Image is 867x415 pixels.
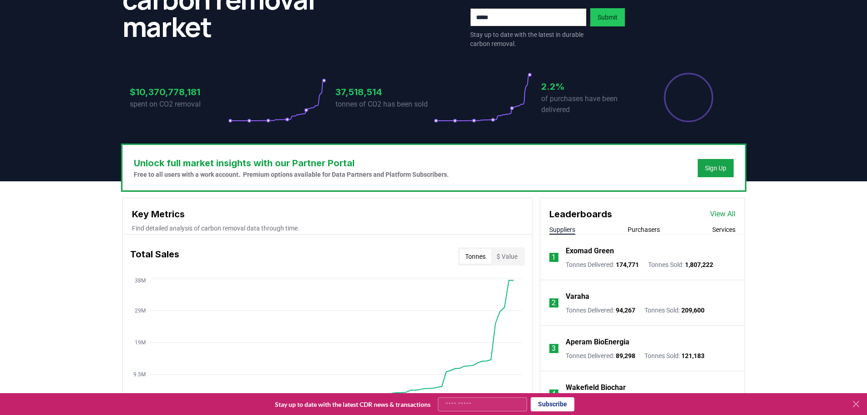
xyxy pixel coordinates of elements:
span: 1,807,222 [685,261,713,268]
h3: Unlock full market insights with our Partner Portal [134,156,449,170]
p: 2 [552,297,556,308]
tspan: 29M [135,307,146,314]
span: 89,298 [616,352,635,359]
button: Services [712,225,735,234]
span: 94,267 [616,307,635,314]
span: 121,183 [681,352,705,359]
p: Free to all users with a work account. Premium options available for Data Partners and Platform S... [134,170,449,179]
span: 174,771 [616,261,639,268]
button: Sign Up [698,159,734,177]
h3: Key Metrics [132,207,523,221]
p: tonnes of CO2 has been sold [335,99,434,110]
button: $ Value [491,249,523,264]
button: Submit [590,8,625,26]
p: Tonnes Sold : [644,306,705,315]
a: View All [710,209,735,220]
h3: Total Sales [130,247,179,266]
h3: 2.2% [541,80,639,93]
p: Tonnes Sold : [644,351,705,360]
p: Tonnes Sold : [648,260,713,269]
h3: 37,518,514 [335,85,434,99]
p: 1 [552,252,556,263]
p: spent on CO2 removal [130,99,228,110]
button: Purchasers [628,225,660,234]
p: Tonnes Delivered : [566,351,635,360]
p: 4 [552,389,556,400]
tspan: 19M [135,339,146,346]
p: Find detailed analysis of carbon removal data through time. [132,224,523,233]
a: Sign Up [705,164,726,173]
p: Tonnes Delivered : [566,306,635,315]
tspan: 38M [135,277,146,284]
p: Tonnes Delivered : [566,260,639,269]
h3: $10,370,778,181 [130,85,228,99]
button: Suppliers [549,225,575,234]
a: Aperam BioEnergia [566,337,629,348]
a: Varaha [566,291,589,302]
a: Wakefield Biochar [566,382,626,393]
a: Exomad Green [566,246,614,256]
h3: Leaderboards [549,207,612,221]
p: Stay up to date with the latest in durable carbon removal. [470,30,587,48]
span: 209,600 [681,307,705,314]
div: Percentage of sales delivered [663,72,714,123]
p: of purchases have been delivered [541,93,639,115]
button: Tonnes [460,249,491,264]
p: 3 [552,343,556,354]
tspan: 9.5M [133,371,146,378]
